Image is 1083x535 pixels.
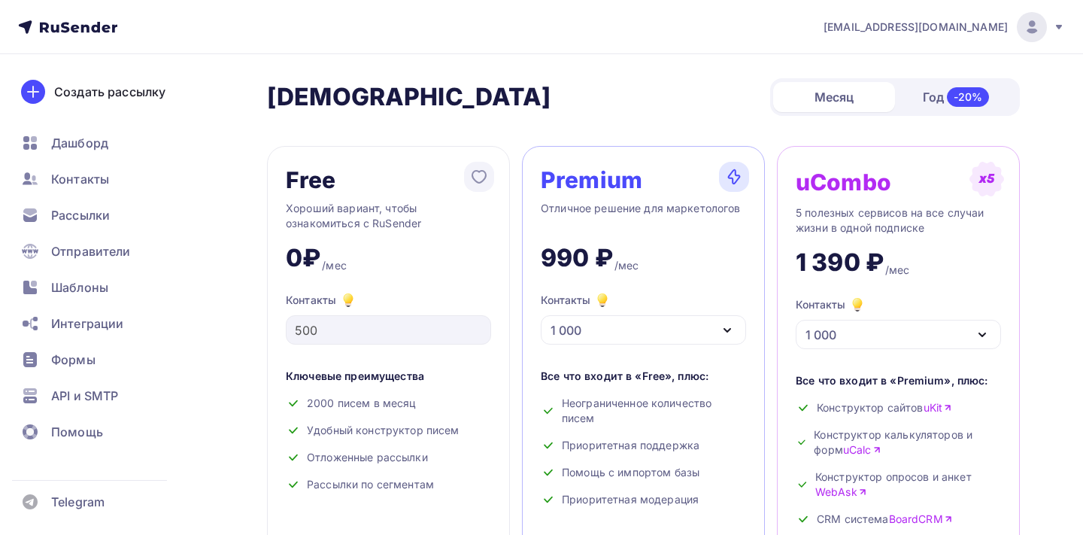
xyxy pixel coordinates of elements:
[889,512,953,527] a: BoardCRM
[895,81,1017,113] div: Год
[541,291,746,345] button: Контакты 1 000
[51,493,105,511] span: Telegram
[541,243,613,273] div: 990 ₽
[885,263,910,278] div: /мес
[796,296,1001,349] button: Контакты 1 000
[551,321,581,339] div: 1 000
[541,369,746,384] div: Все что входит в «Free», плюс:
[51,242,131,260] span: Отправители
[815,470,1001,500] span: Конструктор опросов и анкет
[12,164,191,194] a: Контакты
[614,258,639,273] div: /мес
[843,442,881,457] a: uCalc
[12,128,191,158] a: Дашборд
[541,291,611,309] div: Контакты
[12,345,191,375] a: Формы
[817,512,953,527] span: CRM система
[12,236,191,266] a: Отправители
[54,83,165,101] div: Создать рассылку
[51,206,110,224] span: Рассылки
[286,168,336,192] div: Free
[12,200,191,230] a: Рассылки
[286,450,491,465] div: Отложенные рассылки
[322,258,347,273] div: /мес
[796,296,866,314] div: Контакты
[541,396,746,426] div: Неограниченное количество писем
[805,326,836,344] div: 1 000
[817,400,952,415] span: Конструктор сайтов
[541,201,746,231] div: Отличное решение для маркетологов
[286,477,491,492] div: Рассылки по сегментам
[541,168,642,192] div: Premium
[541,492,746,507] div: Приоритетная модерация
[773,82,895,112] div: Месяц
[51,278,108,296] span: Шаблоны
[286,243,320,273] div: 0₽
[286,396,491,411] div: 2000 писем в месяц
[286,423,491,438] div: Удобный конструктор писем
[541,438,746,453] div: Приоритетная поддержка
[796,170,891,194] div: uCombo
[51,387,118,405] span: API и SMTP
[286,201,491,231] div: Хороший вариант, чтобы ознакомиться с RuSender
[51,134,108,152] span: Дашборд
[824,12,1065,42] a: [EMAIL_ADDRESS][DOMAIN_NAME]
[51,423,103,441] span: Помощь
[814,427,1001,457] span: Конструктор калькуляторов и форм
[796,205,1001,236] div: 5 полезных сервисов на все случаи жизни в одной подписке
[286,369,491,384] div: Ключевые преимущества
[51,170,109,188] span: Контакты
[12,272,191,302] a: Шаблоны
[815,485,867,500] a: WebAsk
[286,291,491,309] div: Контакты
[947,87,990,107] div: -20%
[796,248,884,278] div: 1 390 ₽
[924,400,953,415] a: uKit
[824,20,1008,35] span: [EMAIL_ADDRESS][DOMAIN_NAME]
[51,351,96,369] span: Формы
[541,465,746,480] div: Помощь с импортом базы
[796,373,1001,388] div: Все что входит в «Premium», плюс:
[267,82,551,112] h2: [DEMOGRAPHIC_DATA]
[51,315,123,333] span: Интеграции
